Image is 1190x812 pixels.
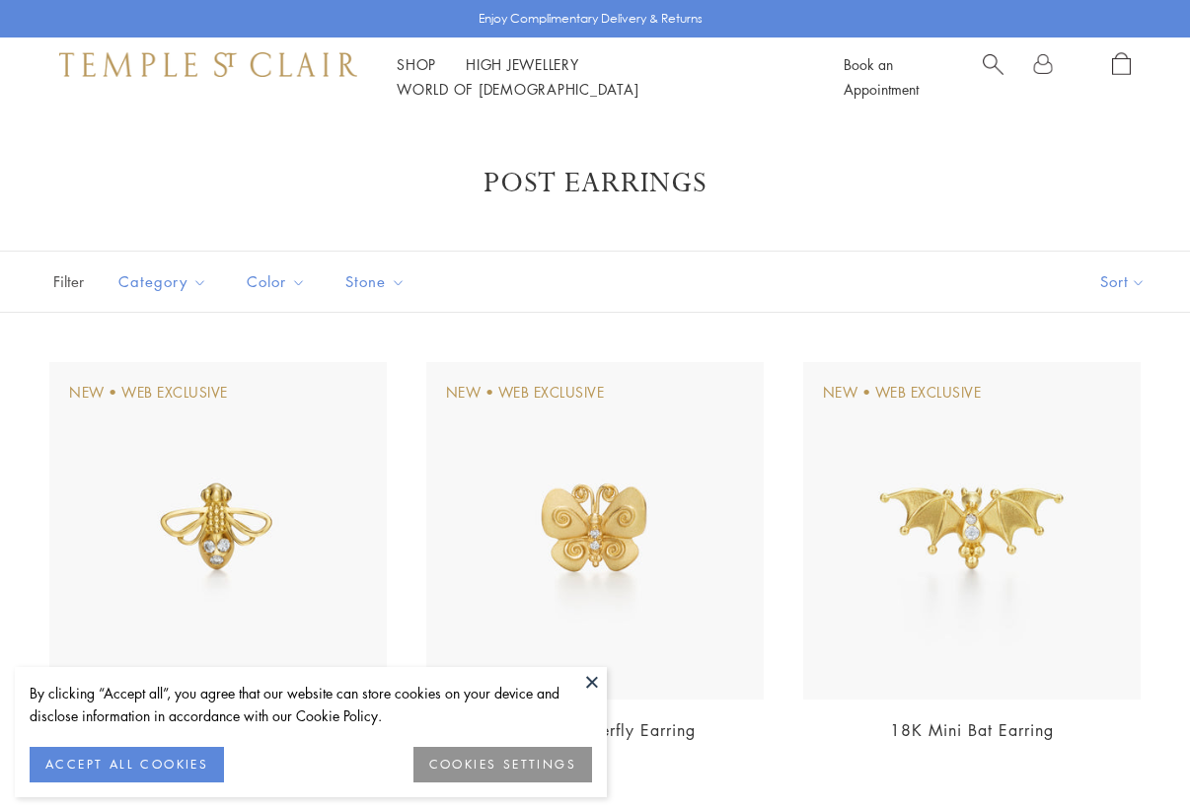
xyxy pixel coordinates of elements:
[397,79,638,99] a: World of [DEMOGRAPHIC_DATA]World of [DEMOGRAPHIC_DATA]
[983,52,1004,102] a: Search
[79,166,1111,201] h1: Post Earrings
[59,52,357,76] img: Temple St. Clair
[413,747,592,782] button: COOKIES SETTINGS
[49,362,387,700] img: E18101-MINIBEE
[30,747,224,782] button: ACCEPT ALL COOKIES
[823,382,982,404] div: New • Web Exclusive
[1056,252,1190,312] button: Show sort by
[69,382,228,404] div: New • Web Exclusive
[426,362,764,700] img: E18102-MINIBFLY
[397,52,799,102] nav: Main navigation
[335,269,420,294] span: Stone
[446,382,605,404] div: New • Web Exclusive
[1112,52,1131,102] a: Open Shopping Bag
[397,54,436,74] a: ShopShop
[109,269,222,294] span: Category
[331,259,420,304] button: Stone
[466,54,579,74] a: High JewelleryHigh Jewellery
[237,269,321,294] span: Color
[104,259,222,304] button: Category
[844,54,919,99] a: Book an Appointment
[232,259,321,304] button: Color
[803,362,1141,700] img: E18104-MINIBAT
[30,682,592,727] div: By clicking “Accept all”, you agree that our website can store cookies on your device and disclos...
[479,9,703,29] p: Enjoy Complimentary Delivery & Returns
[890,719,1054,741] a: 18K Mini Bat Earring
